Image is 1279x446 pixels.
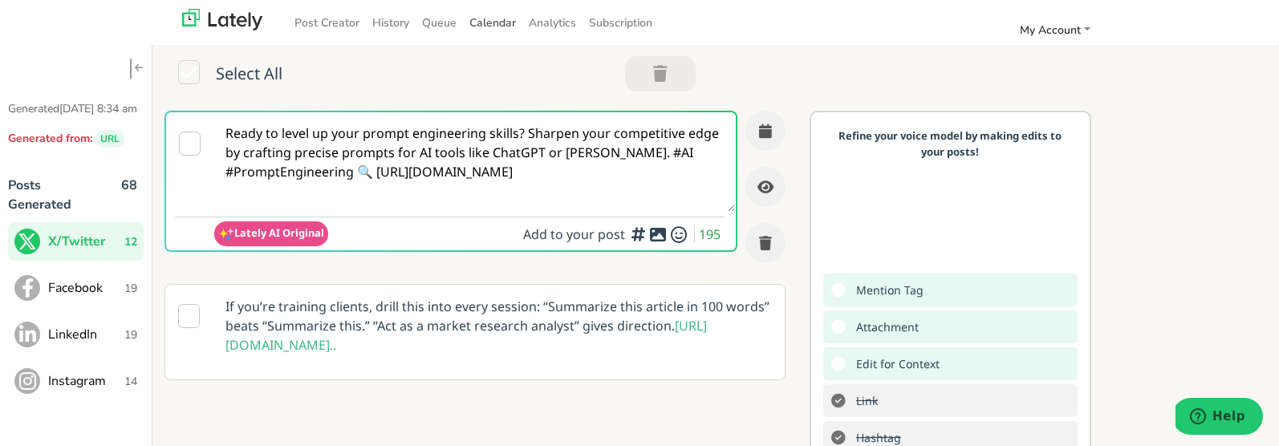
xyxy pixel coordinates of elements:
button: Facebook19 [8,269,144,307]
s: Add a link to drive traffic to a website or landing page. [848,389,882,412]
a: Queue [416,10,463,36]
button: X/Twitter12 [8,222,144,261]
span: 14 [124,373,137,390]
a: History [366,10,416,36]
img: lately_logo_nav.700ca2e7.jpg [182,9,262,30]
span: 19 [124,326,137,343]
span: Instagram [48,371,124,391]
p: Generated [8,100,144,117]
span: 195 [699,225,725,243]
button: Trash this Post [745,223,786,263]
span: Add a video or photo or swap out the default image from any link for increased visual appeal. [848,315,923,339]
span: Double-check the A.I. to make sure nothing wonky got thru. [848,352,944,375]
a: Subscription [583,10,659,36]
a: Post Creator [288,10,366,36]
a: My Account [1013,17,1097,43]
span: 68 [121,176,137,222]
button: Preview this Post [745,167,786,207]
button: Schedule this Post [745,111,786,151]
iframe: Opens a widget where you can find more information [1175,398,1263,438]
button: LinkedIn19 [8,315,144,354]
a: Calendar [463,10,522,36]
i: Add emojis to clarify and drive home the tone of your message. [669,234,688,235]
span: Add mention tags to leverage the sharing power of others. [848,278,928,302]
button: Trash 0 Post [625,56,696,91]
span: [URL][DOMAIN_NAME].. [225,317,707,354]
span: Lately AI Original [234,225,324,240]
button: Instagram14 [8,362,144,400]
span: Facebook [48,278,124,298]
span: 19 [124,280,137,297]
span: URL [95,130,124,148]
span: My Account [1020,22,1081,38]
span: [DATE] 8:34 am [59,101,137,116]
span: Calendar [469,15,516,30]
img: pYdxOytzgAAAABJRU5ErkJggg== [218,226,234,242]
a: Analytics [522,10,583,36]
span: Select All [216,63,282,88]
span: X/Twitter [48,232,124,251]
p: Posts Generated [8,176,89,214]
span: 12 [124,233,137,250]
p: If you’re training clients, drill this into every session: “Summarize this article in 100 words” ... [213,285,784,367]
i: Add a video or photo or swap out the default image from any link for increased visual appeal [648,234,668,235]
p: Refine your voice model by making edits to your posts! [831,128,1070,160]
span: Add to your post [523,225,629,243]
span: LinkedIn [48,325,124,344]
span: Generated from: [8,131,92,146]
